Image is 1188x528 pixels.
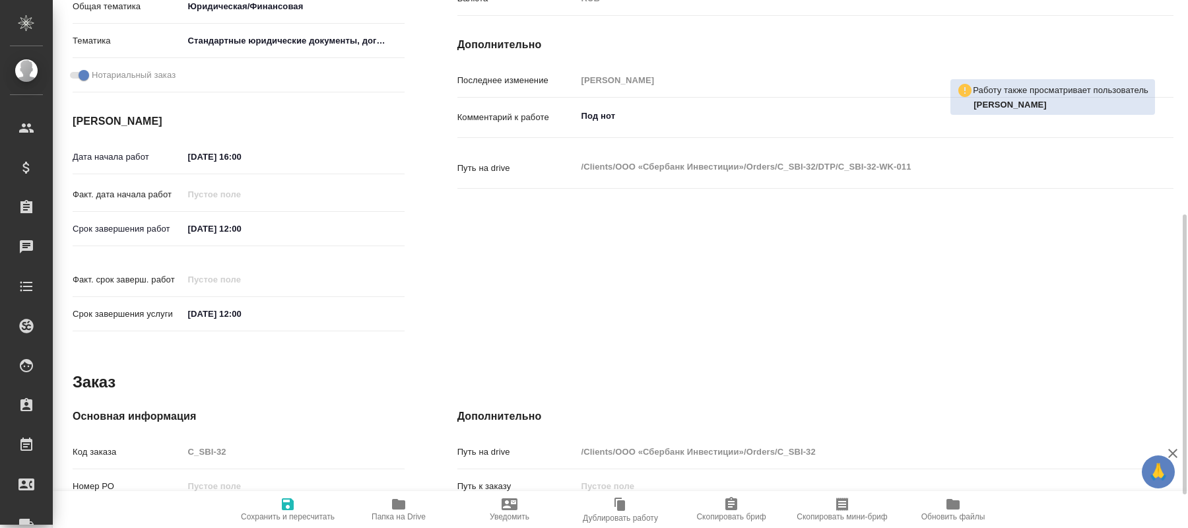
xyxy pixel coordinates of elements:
p: Факт. срок заверш. работ [73,273,183,286]
input: ✎ Введи что-нибудь [183,147,299,166]
p: Путь к заказу [457,480,577,493]
button: Папка на Drive [343,491,454,528]
p: Факт. дата начала работ [73,188,183,201]
span: Сохранить и пересчитать [241,512,335,521]
span: Скопировать бриф [696,512,766,521]
p: Срок завершения услуги [73,308,183,321]
p: Срок завершения работ [73,222,183,236]
button: Скопировать бриф [676,491,787,528]
h4: [PERSON_NAME] [73,114,405,129]
span: Скопировать мини-бриф [797,512,887,521]
textarea: Под нот [577,105,1114,127]
h4: Дополнительно [457,409,1173,424]
b: [PERSON_NAME] [973,100,1047,110]
input: Пустое поле [183,477,405,496]
input: Пустое поле [183,270,299,289]
button: Дублировать работу [565,491,676,528]
h4: Основная информация [73,409,405,424]
input: Пустое поле [183,185,299,204]
button: Сохранить и пересчитать [232,491,343,528]
span: Нотариальный заказ [92,69,176,82]
button: 🙏 [1142,455,1175,488]
p: Труфанов Владимир [973,98,1148,112]
span: Дублировать работу [583,513,658,523]
button: Скопировать мини-бриф [787,491,898,528]
p: Комментарий к работе [457,111,577,124]
input: Пустое поле [577,477,1114,496]
textarea: /Clients/ООО «Сбербанк Инвестиции»/Orders/C_SBI-32/DTP/C_SBI-32-WK-011 [577,156,1114,178]
button: Обновить файлы [898,491,1008,528]
div: Стандартные юридические документы, договоры, уставы [183,30,405,52]
input: ✎ Введи что-нибудь [183,304,299,323]
p: Номер РО [73,480,183,493]
p: Путь на drive [457,445,577,459]
h4: Дополнительно [457,37,1173,53]
input: ✎ Введи что-нибудь [183,219,299,238]
p: Дата начала работ [73,150,183,164]
span: Папка на Drive [372,512,426,521]
p: Код заказа [73,445,183,459]
button: Уведомить [454,491,565,528]
p: Последнее изменение [457,74,577,87]
p: Работу также просматривает пользователь [973,84,1148,97]
h2: Заказ [73,372,115,393]
input: Пустое поле [577,442,1114,461]
p: Путь на drive [457,162,577,175]
input: Пустое поле [183,442,405,461]
p: Тематика [73,34,183,48]
span: 🙏 [1147,458,1170,486]
input: Пустое поле [577,71,1114,90]
span: Уведомить [490,512,529,521]
span: Обновить файлы [921,512,985,521]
